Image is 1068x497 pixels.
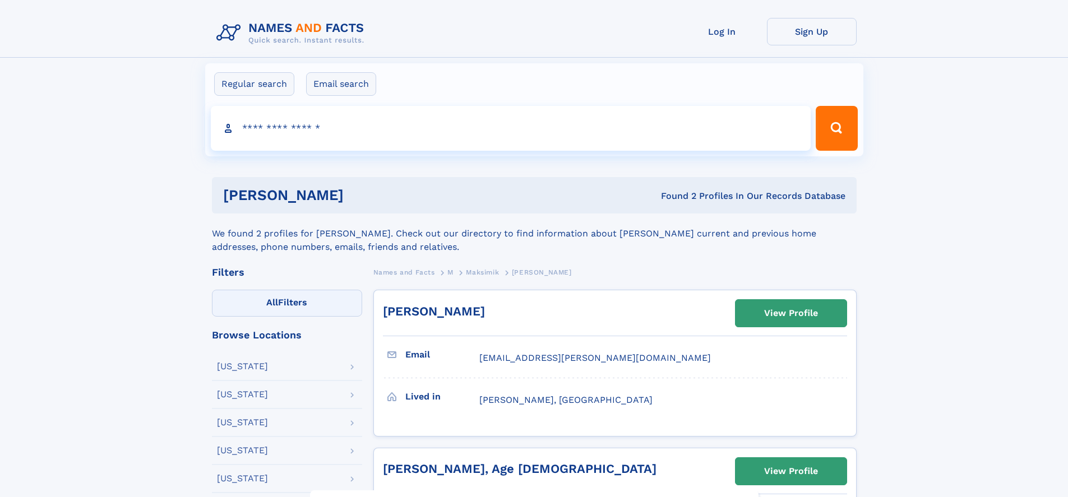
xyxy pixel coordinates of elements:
[306,72,376,96] label: Email search
[447,268,454,276] span: M
[217,418,268,427] div: [US_STATE]
[217,446,268,455] div: [US_STATE]
[816,106,857,151] button: Search Button
[217,474,268,483] div: [US_STATE]
[214,72,294,96] label: Regular search
[212,330,362,340] div: Browse Locations
[211,106,811,151] input: search input
[212,213,857,254] div: We found 2 profiles for [PERSON_NAME]. Check out our directory to find information about [PERSON_...
[502,190,845,202] div: Found 2 Profiles In Our Records Database
[736,300,847,327] a: View Profile
[405,345,479,364] h3: Email
[405,387,479,406] h3: Lived in
[764,458,818,484] div: View Profile
[223,188,502,202] h1: [PERSON_NAME]
[479,352,711,363] span: [EMAIL_ADDRESS][PERSON_NAME][DOMAIN_NAME]
[217,362,268,371] div: [US_STATE]
[212,290,362,317] label: Filters
[212,18,373,48] img: Logo Names and Facts
[266,297,278,308] span: All
[466,265,499,279] a: Maksimik
[677,18,767,45] a: Log In
[383,304,485,318] a: [PERSON_NAME]
[383,462,656,476] a: [PERSON_NAME], Age [DEMOGRAPHIC_DATA]
[767,18,857,45] a: Sign Up
[373,265,435,279] a: Names and Facts
[736,458,847,485] a: View Profile
[447,265,454,279] a: M
[217,390,268,399] div: [US_STATE]
[764,300,818,326] div: View Profile
[512,268,572,276] span: [PERSON_NAME]
[212,267,362,277] div: Filters
[466,268,499,276] span: Maksimik
[479,394,653,405] span: [PERSON_NAME], [GEOGRAPHIC_DATA]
